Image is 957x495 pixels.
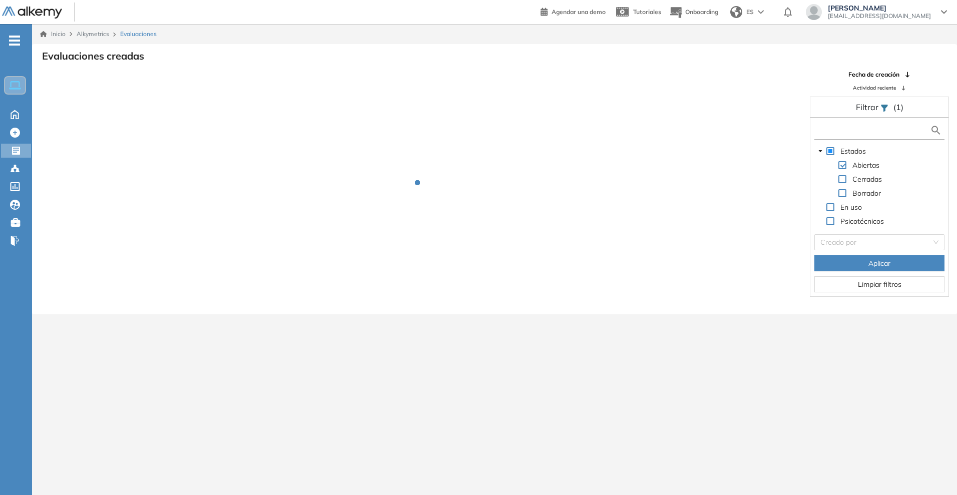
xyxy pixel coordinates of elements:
[40,30,66,39] a: Inicio
[893,101,903,113] span: (1)
[828,12,931,20] span: [EMAIL_ADDRESS][DOMAIN_NAME]
[852,175,882,184] span: Cerradas
[541,5,606,17] a: Agendar una demo
[9,40,20,42] i: -
[852,189,881,198] span: Borrador
[838,145,868,157] span: Estados
[685,8,718,16] span: Onboarding
[838,215,886,227] span: Psicotécnicos
[730,6,742,18] img: world
[907,447,957,495] div: Widget de chat
[848,70,899,79] span: Fecha de creación
[758,10,764,14] img: arrow
[77,30,109,38] span: Alkymetrics
[840,217,884,226] span: Psicotécnicos
[850,159,881,171] span: Abiertas
[828,4,931,12] span: [PERSON_NAME]
[552,8,606,16] span: Agendar una demo
[814,276,944,292] button: Limpiar filtros
[814,255,944,271] button: Aplicar
[669,2,718,23] button: Onboarding
[853,84,896,92] span: Actividad reciente
[840,147,866,156] span: Estados
[907,447,957,495] iframe: Chat Widget
[858,279,901,290] span: Limpiar filtros
[868,258,890,269] span: Aplicar
[840,203,862,212] span: En uso
[856,102,880,112] span: Filtrar
[818,149,823,154] span: caret-down
[838,201,864,213] span: En uso
[42,50,144,62] h3: Evaluaciones creadas
[930,124,942,137] img: search icon
[633,8,661,16] span: Tutoriales
[2,7,62,19] img: Logo
[850,173,884,185] span: Cerradas
[852,161,879,170] span: Abiertas
[746,8,754,17] span: ES
[850,187,883,199] span: Borrador
[120,30,157,39] span: Evaluaciones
